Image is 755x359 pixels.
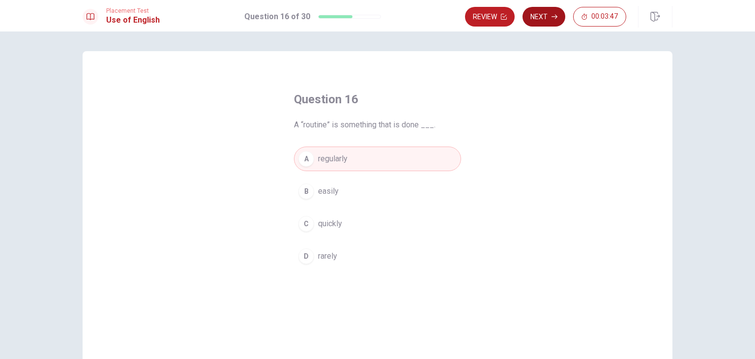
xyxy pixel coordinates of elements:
[294,211,461,236] button: Cquickly
[523,7,565,27] button: Next
[298,216,314,232] div: C
[318,185,339,197] span: easily
[106,14,160,26] h1: Use of English
[573,7,626,27] button: 00:03:47
[318,250,337,262] span: rarely
[298,248,314,264] div: D
[465,7,515,27] button: Review
[294,91,461,107] h4: Question 16
[244,11,310,23] h1: Question 16 of 30
[294,147,461,171] button: Aregularly
[298,183,314,199] div: B
[318,153,348,165] span: regularly
[318,218,342,230] span: quickly
[298,151,314,167] div: A
[106,7,160,14] span: Placement Test
[294,119,461,131] span: A “routine” is something that is done ___.
[591,13,618,21] span: 00:03:47
[294,244,461,269] button: Drarely
[294,179,461,204] button: Beasily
